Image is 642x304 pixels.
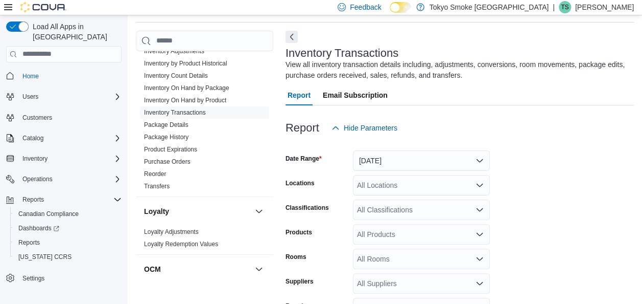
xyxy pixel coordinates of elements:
button: Open list of options [475,206,484,214]
label: Suppliers [286,277,314,286]
span: Package Details [144,121,188,129]
span: Inventory Adjustments [144,47,204,55]
h3: Report [286,122,319,134]
span: Settings [18,271,122,284]
a: Transfers [144,183,170,190]
button: Operations [2,172,126,186]
span: Loyalty Redemption Values [144,240,218,248]
input: Dark Mode [390,2,411,13]
button: Reports [18,193,48,206]
button: Operations [18,173,57,185]
a: Inventory Adjustments [144,48,204,55]
button: Catalog [18,132,47,144]
a: Settings [18,272,49,285]
span: Users [18,91,122,103]
a: Product Expirations [144,146,197,153]
a: Package History [144,134,188,141]
span: Catalog [22,134,43,142]
span: Customers [18,111,122,124]
span: Inventory Transactions [144,108,206,117]
div: View all inventory transaction details including, adjustments, conversions, room movements, packa... [286,59,629,81]
button: Inventory [2,151,126,166]
span: Canadian Compliance [14,208,122,220]
span: Reorder [144,170,166,178]
span: Inventory On Hand by Package [144,84,229,92]
label: Classifications [286,204,329,212]
a: Customers [18,112,56,124]
button: Loyalty [144,206,251,216]
div: Inventory [136,45,273,197]
a: Dashboards [10,221,126,235]
p: | [553,1,555,13]
span: Canadian Compliance [18,210,79,218]
h3: Inventory Transactions [286,47,398,59]
span: Inventory Count Details [144,72,208,80]
p: Tokyo Smoke [GEOGRAPHIC_DATA] [430,1,549,13]
button: Users [2,90,126,104]
button: OCM [253,263,265,275]
button: Home [2,69,126,83]
a: Reports [14,236,44,249]
a: Loyalty Redemption Values [144,241,218,248]
button: [US_STATE] CCRS [10,250,126,264]
span: Email Subscription [323,85,388,105]
button: Users [18,91,42,103]
button: Open list of options [475,181,484,189]
a: Package Details [144,121,188,128]
span: Inventory [22,155,47,163]
span: Dashboards [18,224,59,232]
span: Report [288,85,311,105]
a: Inventory Count Details [144,72,208,79]
span: Washington CCRS [14,251,122,263]
span: Reports [18,238,40,247]
button: Reports [10,235,126,250]
label: Date Range [286,155,322,163]
a: Home [18,70,43,82]
span: Dashboards [14,222,122,234]
button: Open list of options [475,279,484,288]
button: Hide Parameters [327,118,401,138]
label: Locations [286,179,315,187]
a: [US_STATE] CCRS [14,251,76,263]
span: Product Expirations [144,145,197,154]
a: Purchase Orders [144,158,191,165]
span: Reports [14,236,122,249]
h3: OCM [144,264,161,274]
button: Loyalty [253,205,265,218]
label: Products [286,228,312,236]
span: Hide Parameters [344,123,397,133]
a: Inventory Transactions [144,109,206,116]
h3: Loyalty [144,206,169,216]
a: Canadian Compliance [14,208,83,220]
span: Users [22,93,38,101]
a: Reorder [144,170,166,178]
button: Inventory [18,153,52,165]
span: Operations [18,173,122,185]
span: Loyalty Adjustments [144,228,199,236]
span: Settings [22,274,44,283]
button: Reports [2,192,126,207]
div: Loyalty [136,226,273,254]
span: Inventory [18,153,122,165]
button: Open list of options [475,230,484,238]
button: Catalog [2,131,126,145]
a: Loyalty Adjustments [144,228,199,235]
a: Dashboards [14,222,63,234]
span: Inventory On Hand by Product [144,96,226,104]
span: Operations [22,175,53,183]
button: Open list of options [475,255,484,263]
button: Customers [2,110,126,125]
img: Cova [20,2,66,12]
button: [DATE] [353,150,490,171]
span: [US_STATE] CCRS [18,253,72,261]
a: Inventory On Hand by Product [144,97,226,104]
span: Home [22,72,39,80]
label: Rooms [286,253,306,261]
span: TS [561,1,568,13]
span: Inventory by Product Historical [144,59,227,68]
span: Home [18,70,122,82]
span: Feedback [350,2,381,12]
